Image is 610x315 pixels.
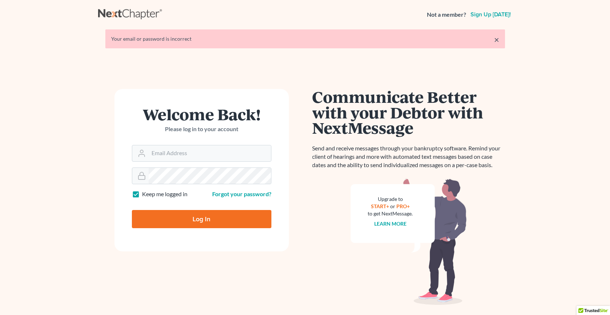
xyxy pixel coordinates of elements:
img: nextmessage_bg-59042aed3d76b12b5cd301f8e5b87938c9018125f34e5fa2b7a6b67550977c72.svg [351,178,467,305]
h1: Communicate Better with your Debtor with NextMessage [312,89,505,136]
div: to get NextMessage. [368,210,413,217]
a: Sign up [DATE]! [469,12,512,17]
a: Learn more [374,221,407,227]
input: Email Address [149,145,271,161]
a: PRO+ [396,203,410,209]
div: Your email or password is incorrect [111,35,499,43]
a: Forgot your password? [212,190,271,197]
a: × [494,35,499,44]
a: START+ [371,203,389,209]
span: or [390,203,395,209]
div: Upgrade to [368,195,413,203]
strong: Not a member? [427,11,466,19]
label: Keep me logged in [142,190,187,198]
h1: Welcome Back! [132,106,271,122]
p: Please log in to your account [132,125,271,133]
p: Send and receive messages through your bankruptcy software. Remind your client of hearings and mo... [312,144,505,169]
input: Log In [132,210,271,228]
